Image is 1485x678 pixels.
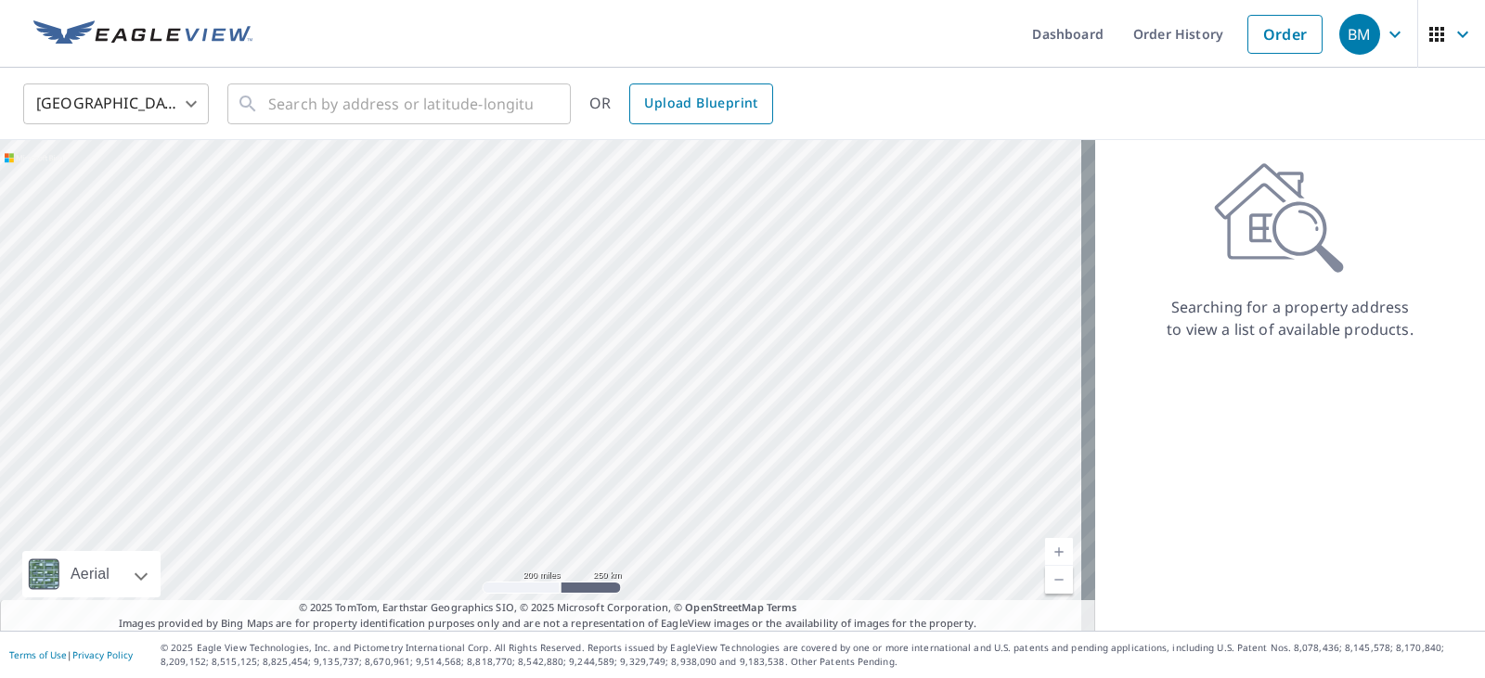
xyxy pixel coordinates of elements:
div: OR [589,83,773,124]
div: Aerial [22,551,161,597]
div: Aerial [65,551,115,597]
input: Search by address or latitude-longitude [268,78,533,130]
a: Terms [767,600,797,614]
a: Order [1247,15,1323,54]
span: © 2025 TomTom, Earthstar Geographics SIO, © 2025 Microsoft Corporation, © [299,600,797,616]
p: © 2025 Eagle View Technologies, Inc. and Pictometry International Corp. All Rights Reserved. Repo... [161,641,1476,669]
p: Searching for a property address to view a list of available products. [1166,296,1414,340]
span: Upload Blueprint [644,92,757,115]
div: BM [1339,14,1380,55]
a: Current Level 5, Zoom Out [1045,566,1073,594]
div: [GEOGRAPHIC_DATA] [23,78,209,130]
a: Privacy Policy [72,648,133,661]
img: EV Logo [33,20,252,48]
a: OpenStreetMap [685,600,763,614]
a: Current Level 5, Zoom In [1045,538,1073,566]
p: | [9,649,133,660]
a: Terms of Use [9,648,67,661]
a: Upload Blueprint [629,83,772,124]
